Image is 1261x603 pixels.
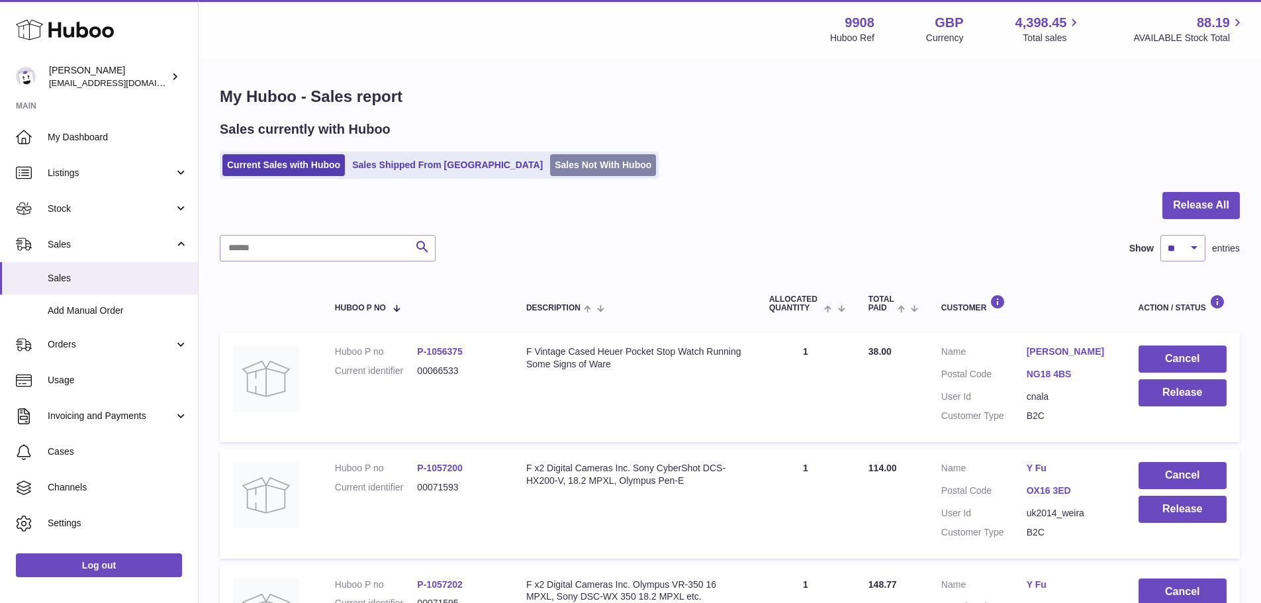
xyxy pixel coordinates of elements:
[335,304,386,312] span: Huboo P no
[941,346,1027,361] dt: Name
[830,32,874,44] div: Huboo Ref
[1129,242,1154,255] label: Show
[868,346,892,357] span: 38.00
[1162,192,1240,219] button: Release All
[48,238,174,251] span: Sales
[16,553,182,577] a: Log out
[1027,368,1112,381] a: NG18 4BS
[845,14,874,32] strong: 9908
[769,295,821,312] span: ALLOCATED Quantity
[233,462,299,528] img: no-photo.jpg
[935,14,963,32] strong: GBP
[941,391,1027,403] dt: User Id
[941,368,1027,384] dt: Postal Code
[220,86,1240,107] h1: My Huboo - Sales report
[48,445,188,458] span: Cases
[868,295,894,312] span: Total paid
[526,462,743,487] div: F x2 Digital Cameras Inc. Sony CyberShot DCS-HX200-V, 18.2 MPXL, Olympus Pen-E
[1015,14,1082,44] a: 4,398.45 Total sales
[233,346,299,412] img: no-photo.jpg
[1027,507,1112,520] dd: uk2014_weira
[1027,410,1112,422] dd: B2C
[1027,579,1112,591] a: Y Fu
[335,346,418,358] dt: Huboo P no
[417,365,500,377] dd: 00066533
[417,346,463,357] a: P-1056375
[48,517,188,530] span: Settings
[49,77,195,88] span: [EMAIL_ADDRESS][DOMAIN_NAME]
[48,410,174,422] span: Invoicing and Payments
[48,304,188,317] span: Add Manual Order
[1133,14,1245,44] a: 88.19 AVAILABLE Stock Total
[335,365,418,377] dt: Current identifier
[417,463,463,473] a: P-1057200
[1133,32,1245,44] span: AVAILABLE Stock Total
[941,462,1027,478] dt: Name
[1023,32,1082,44] span: Total sales
[48,272,188,285] span: Sales
[941,410,1027,422] dt: Customer Type
[941,485,1027,500] dt: Postal Code
[1139,379,1227,406] button: Release
[16,67,36,87] img: internalAdmin-9908@internal.huboo.com
[756,332,855,442] td: 1
[1197,14,1230,32] span: 88.19
[1139,462,1227,489] button: Cancel
[756,449,855,559] td: 1
[335,579,418,591] dt: Huboo P no
[417,481,500,494] dd: 00071593
[335,462,418,475] dt: Huboo P no
[48,338,174,351] span: Orders
[417,579,463,590] a: P-1057202
[48,167,174,179] span: Listings
[48,203,174,215] span: Stock
[348,154,547,176] a: Sales Shipped From [GEOGRAPHIC_DATA]
[1027,462,1112,475] a: Y Fu
[941,295,1112,312] div: Customer
[49,64,168,89] div: [PERSON_NAME]
[941,507,1027,520] dt: User Id
[220,120,391,138] h2: Sales currently with Huboo
[941,526,1027,539] dt: Customer Type
[941,579,1027,594] dt: Name
[550,154,656,176] a: Sales Not With Huboo
[335,481,418,494] dt: Current identifier
[526,346,743,371] div: F Vintage Cased Heuer Pocket Stop Watch Running Some Signs of Ware
[1139,295,1227,312] div: Action / Status
[48,481,188,494] span: Channels
[1212,242,1240,255] span: entries
[1027,391,1112,403] dd: cnala
[1139,496,1227,523] button: Release
[868,463,897,473] span: 114.00
[868,579,897,590] span: 148.77
[526,304,581,312] span: Description
[48,131,188,144] span: My Dashboard
[222,154,345,176] a: Current Sales with Huboo
[1027,346,1112,358] a: [PERSON_NAME]
[1027,485,1112,497] a: OX16 3ED
[1139,346,1227,373] button: Cancel
[1015,14,1067,32] span: 4,398.45
[1027,526,1112,539] dd: B2C
[48,374,188,387] span: Usage
[926,32,964,44] div: Currency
